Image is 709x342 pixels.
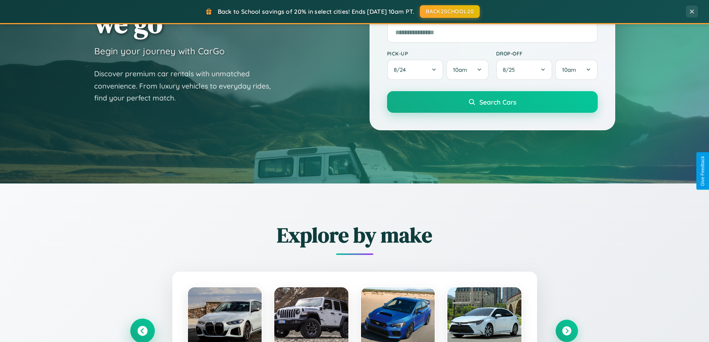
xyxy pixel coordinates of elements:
label: Drop-off [496,50,598,57]
button: 10am [446,60,488,80]
h3: Begin your journey with CarGo [94,45,225,57]
label: Pick-up [387,50,489,57]
button: Search Cars [387,91,598,113]
h2: Explore by make [131,221,578,249]
span: 10am [453,66,467,73]
button: BACK2SCHOOL20 [420,5,480,18]
span: 10am [562,66,576,73]
span: 8 / 24 [394,66,409,73]
p: Discover premium car rentals with unmatched convenience. From luxury vehicles to everyday rides, ... [94,68,280,104]
button: 8/25 [496,60,553,80]
div: Give Feedback [700,156,705,186]
span: Search Cars [479,98,516,106]
button: 10am [555,60,597,80]
span: 8 / 25 [503,66,518,73]
button: 8/24 [387,60,444,80]
span: Back to School savings of 20% in select cities! Ends [DATE] 10am PT. [218,8,414,15]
